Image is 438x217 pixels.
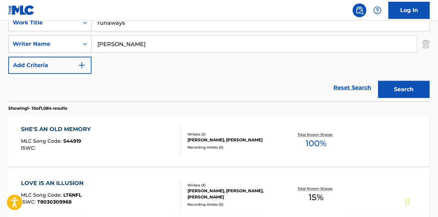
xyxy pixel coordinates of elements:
[188,132,281,137] div: Writers ( 2 )
[188,145,281,150] div: Recording Artists ( 0 )
[8,14,430,101] form: Search Form
[298,186,335,191] p: Total Known Shares:
[13,40,75,48] div: Writer Name
[21,199,37,205] span: ISWC :
[378,81,430,98] button: Search
[37,199,72,205] span: T8030309968
[355,6,364,14] img: search
[388,2,430,19] a: Log In
[309,191,324,204] span: 15 %
[8,5,35,15] img: MLC Logo
[306,137,327,150] span: 100 %
[63,192,82,198] span: LT6NFL
[8,105,67,111] p: Showing 1 - 10 of 1,084 results
[298,132,335,137] p: Total Known Shares:
[21,145,37,151] span: ISWC :
[188,137,281,143] div: [PERSON_NAME], [PERSON_NAME]
[21,192,63,198] span: MLC Song Code :
[8,57,92,74] button: Add Criteria
[78,61,86,69] img: 9d2ae6d4665cec9f34b9.svg
[63,138,81,144] span: S44919
[8,115,430,166] a: SHE'S AN OLD MEMORYMLC Song Code:S44919ISWC:Writers (2)[PERSON_NAME], [PERSON_NAME]Recording Arti...
[404,184,438,217] iframe: Chat Widget
[422,35,430,53] img: Delete Criterion
[13,19,75,27] div: Work Title
[353,3,366,17] a: Public Search
[373,6,382,14] img: help
[21,138,63,144] span: MLC Song Code :
[188,202,281,207] div: Recording Artists ( 0 )
[330,80,375,95] a: Reset Search
[406,191,410,211] div: Drag
[21,125,94,133] div: SHE'S AN OLD MEMORY
[188,188,281,200] div: [PERSON_NAME], [PERSON_NAME], [PERSON_NAME]
[21,179,87,187] div: LOVE IS AN ILLUSION
[188,183,281,188] div: Writers ( 3 )
[371,3,384,17] div: Help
